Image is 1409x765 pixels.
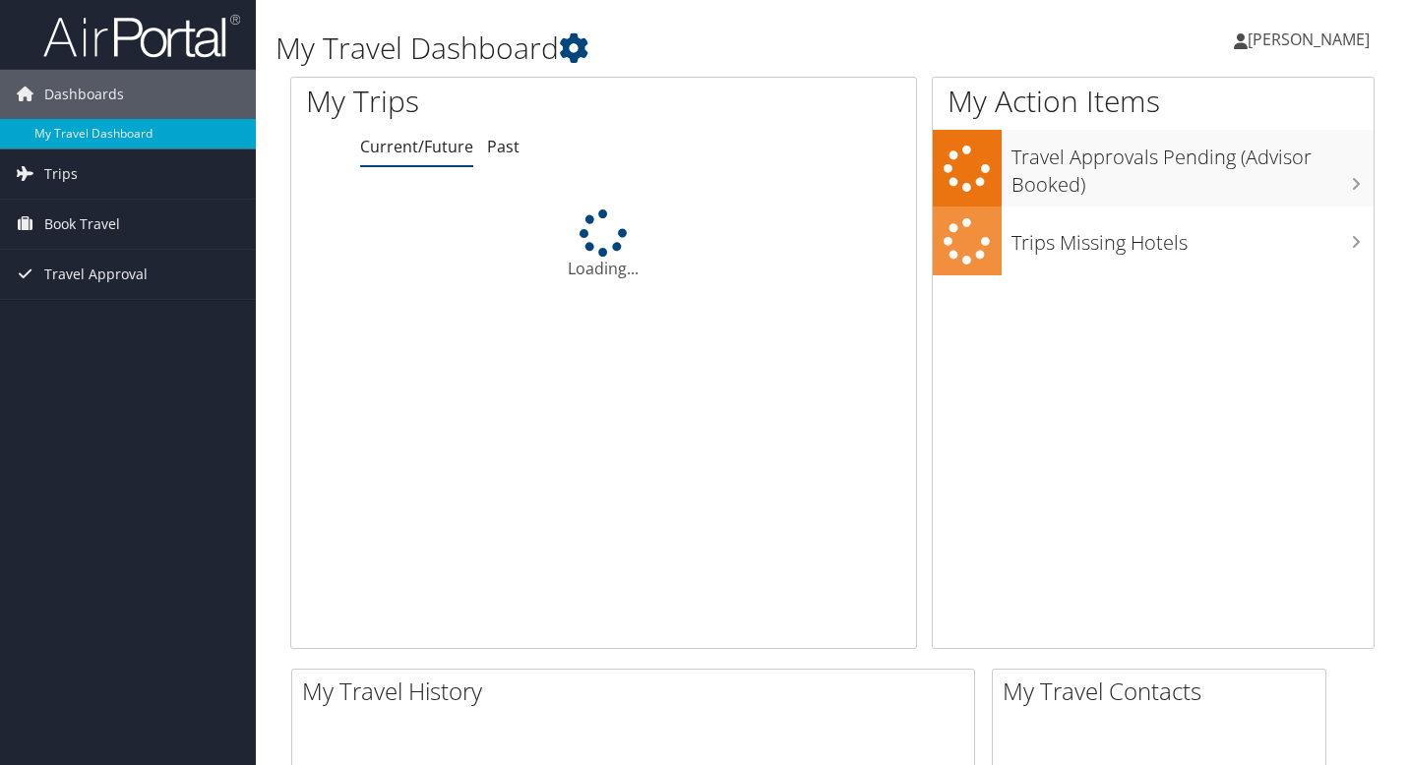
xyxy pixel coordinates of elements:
[306,81,641,122] h1: My Trips
[1011,134,1374,199] h3: Travel Approvals Pending (Advisor Booked)
[291,209,916,280] div: Loading...
[933,206,1374,276] a: Trips Missing Hotels
[1011,219,1374,257] h3: Trips Missing Hotels
[276,28,1018,69] h1: My Travel Dashboard
[933,81,1374,122] h1: My Action Items
[44,250,148,299] span: Travel Approval
[43,13,240,59] img: airportal-logo.png
[1234,10,1389,69] a: [PERSON_NAME]
[360,136,473,157] a: Current/Future
[302,675,974,708] h2: My Travel History
[933,130,1374,206] a: Travel Approvals Pending (Advisor Booked)
[1248,29,1370,50] span: [PERSON_NAME]
[44,149,78,199] span: Trips
[44,70,124,119] span: Dashboards
[487,136,520,157] a: Past
[44,200,120,249] span: Book Travel
[1003,675,1325,708] h2: My Travel Contacts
